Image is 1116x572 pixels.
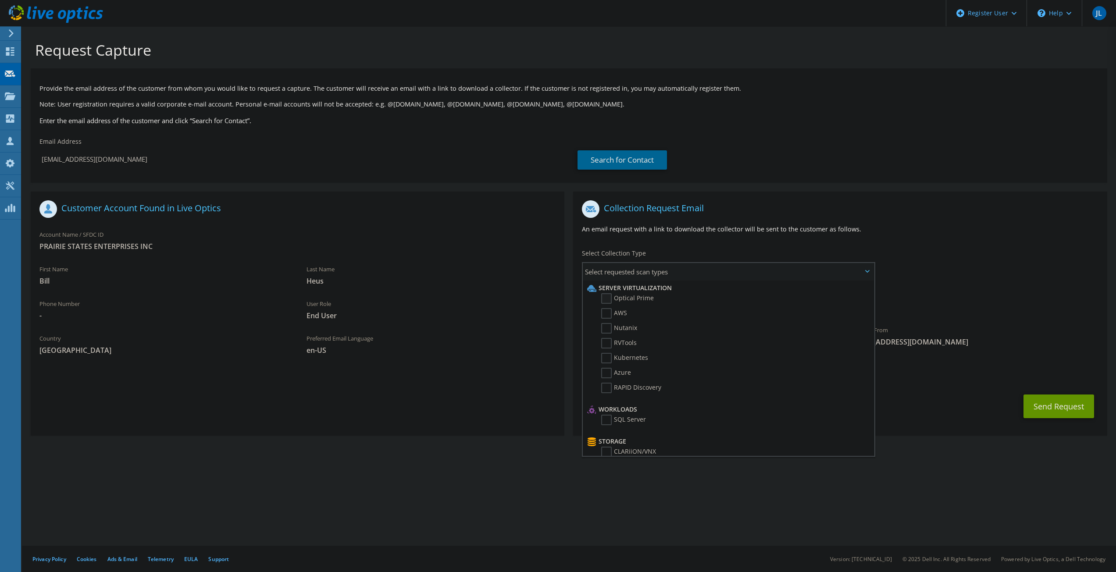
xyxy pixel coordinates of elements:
[148,555,174,563] a: Telemetry
[39,137,82,146] label: Email Address
[307,311,556,320] span: End User
[307,345,556,355] span: en-US
[32,555,66,563] a: Privacy Policy
[902,555,991,563] li: © 2025 Dell Inc. All Rights Reserved
[601,338,637,348] label: RVTools
[39,242,556,251] span: PRAIRIE STATES ENTERPRISES INC
[31,295,298,325] div: Phone Number
[1001,555,1105,563] li: Powered by Live Optics, a Dell Technology
[578,150,667,170] a: Search for Contact
[298,329,565,359] div: Preferred Email Language
[39,99,1098,109] p: Note: User registration requires a valid corporate e-mail account. Personal e-mail accounts will ...
[39,116,1098,125] h3: Enter the email address of the customer and click “Search for Contact”.
[585,404,869,415] li: Workloads
[582,200,1094,218] h1: Collection Request Email
[583,263,874,281] span: Select requested scan types
[585,283,869,293] li: Server Virtualization
[573,321,840,351] div: To
[35,41,1098,59] h1: Request Capture
[39,200,551,218] h1: Customer Account Found in Live Optics
[208,555,229,563] a: Support
[601,308,627,319] label: AWS
[77,555,97,563] a: Cookies
[298,260,565,290] div: Last Name
[601,447,656,457] label: CLARiiON/VNX
[601,293,654,304] label: Optical Prime
[573,284,1107,316] div: Requested Collections
[307,276,556,286] span: Heus
[830,555,892,563] li: Version: [TECHNICAL_ID]
[298,295,565,325] div: User Role
[601,353,648,363] label: Kubernetes
[39,345,289,355] span: [GEOGRAPHIC_DATA]
[601,383,661,393] label: RAPID Discovery
[1092,6,1106,20] span: JL
[39,276,289,286] span: Bill
[1023,394,1094,418] button: Send Request
[582,224,1098,234] p: An email request with a link to download the collector will be sent to the customer as follows.
[601,368,631,378] label: Azure
[840,321,1107,351] div: Sender & From
[31,225,564,256] div: Account Name / SFDC ID
[31,260,298,290] div: First Name
[39,311,289,320] span: -
[31,329,298,359] div: Country
[849,337,1098,347] span: [EMAIL_ADDRESS][DOMAIN_NAME]
[1038,9,1045,17] svg: \n
[39,84,1098,93] p: Provide the email address of the customer from whom you would like to request a capture. The cust...
[107,555,137,563] a: Ads & Email
[582,249,646,258] label: Select Collection Type
[601,323,637,334] label: Nutanix
[585,436,869,447] li: Storage
[573,355,1107,386] div: CC & Reply To
[184,555,198,563] a: EULA
[601,415,646,425] label: SQL Server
